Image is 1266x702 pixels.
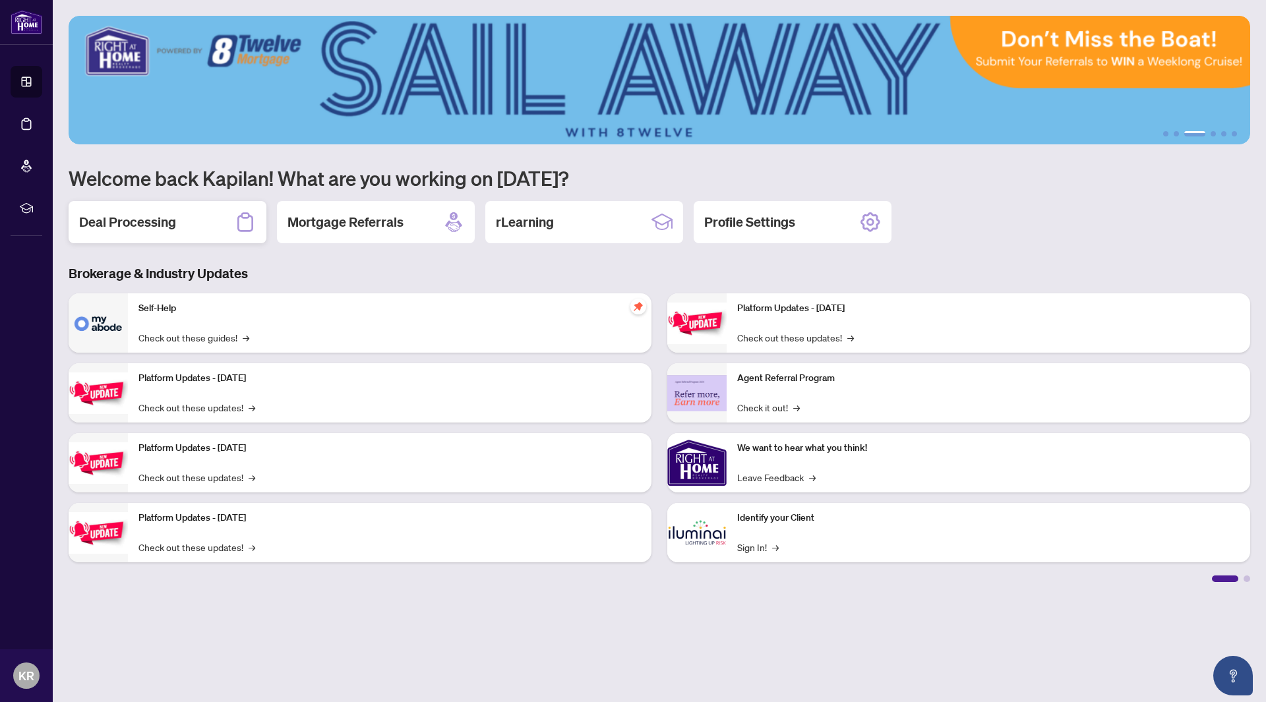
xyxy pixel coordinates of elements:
[138,301,641,316] p: Self-Help
[138,330,249,345] a: Check out these guides!→
[138,511,641,525] p: Platform Updates - [DATE]
[667,375,727,411] img: Agent Referral Program
[69,512,128,554] img: Platform Updates - July 8, 2025
[737,540,779,554] a: Sign In!→
[69,16,1250,144] img: Slide 2
[11,10,42,34] img: logo
[138,540,255,554] a: Check out these updates!→
[793,400,800,415] span: →
[496,213,554,231] h2: rLearning
[69,165,1250,190] h1: Welcome back Kapilan! What are you working on [DATE]?
[809,470,816,484] span: →
[737,470,816,484] a: Leave Feedback→
[1232,131,1237,136] button: 6
[1211,131,1216,136] button: 4
[249,470,255,484] span: →
[1174,131,1179,136] button: 2
[138,400,255,415] a: Check out these updates!→
[249,400,255,415] span: →
[1213,656,1253,695] button: Open asap
[138,371,641,386] p: Platform Updates - [DATE]
[69,264,1250,283] h3: Brokerage & Industry Updates
[1221,131,1226,136] button: 5
[287,213,404,231] h2: Mortgage Referrals
[737,371,1240,386] p: Agent Referral Program
[1184,131,1205,136] button: 3
[772,540,779,554] span: →
[847,330,854,345] span: →
[138,441,641,455] p: Platform Updates - [DATE]
[249,540,255,554] span: →
[138,470,255,484] a: Check out these updates!→
[1163,131,1168,136] button: 1
[704,213,795,231] h2: Profile Settings
[667,303,727,344] img: Platform Updates - June 23, 2025
[69,372,128,414] img: Platform Updates - September 16, 2025
[667,503,727,562] img: Identify your Client
[667,433,727,492] img: We want to hear what you think!
[737,511,1240,525] p: Identify your Client
[737,301,1240,316] p: Platform Updates - [DATE]
[737,441,1240,455] p: We want to hear what you think!
[737,330,854,345] a: Check out these updates!→
[79,213,176,231] h2: Deal Processing
[69,293,128,353] img: Self-Help
[18,666,34,685] span: KR
[69,442,128,484] img: Platform Updates - July 21, 2025
[630,299,646,314] span: pushpin
[737,400,800,415] a: Check it out!→
[243,330,249,345] span: →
